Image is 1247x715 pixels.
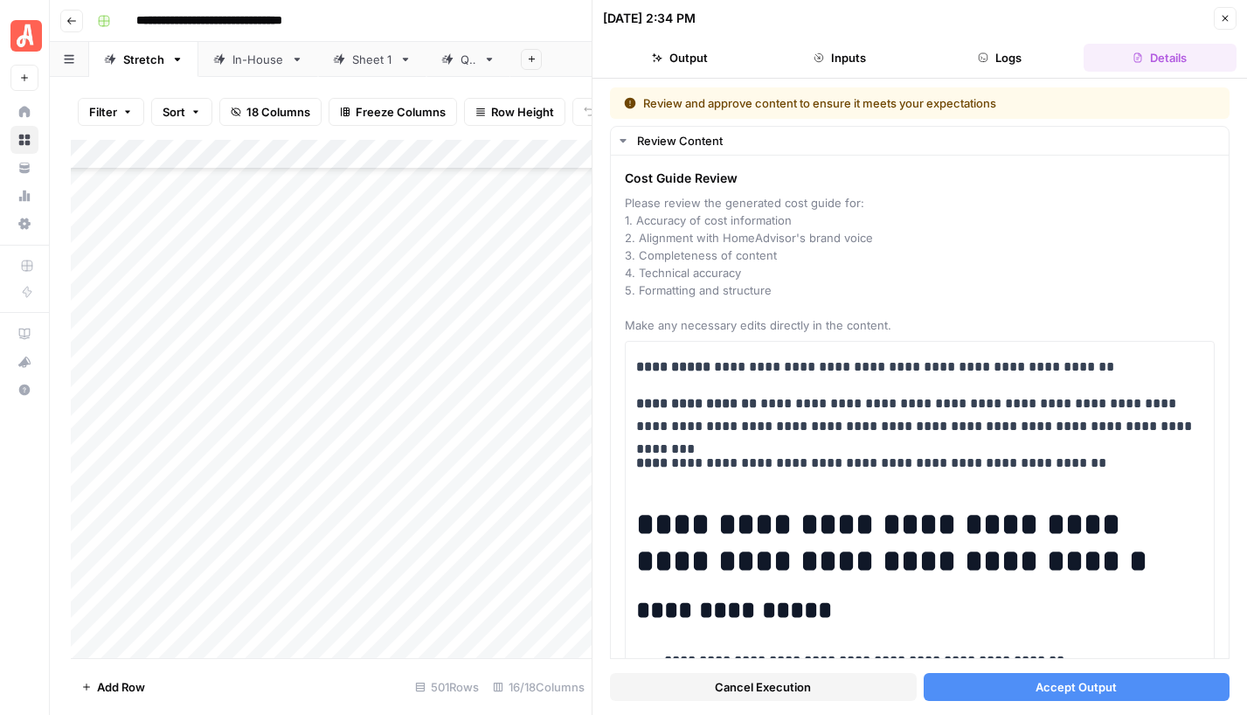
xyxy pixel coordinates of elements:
[763,44,916,72] button: Inputs
[123,51,164,68] div: Stretch
[10,320,38,348] a: AirOps Academy
[219,98,322,126] button: 18 Columns
[610,673,917,701] button: Cancel Execution
[426,42,510,77] a: QA
[10,376,38,404] button: Help + Support
[10,210,38,238] a: Settings
[78,98,144,126] button: Filter
[10,182,38,210] a: Usage
[464,98,565,126] button: Row Height
[924,44,1077,72] button: Logs
[603,44,756,72] button: Output
[10,126,38,154] a: Browse
[10,14,38,58] button: Workspace: Angi
[246,103,310,121] span: 18 Columns
[318,42,426,77] a: Sheet 1
[163,103,185,121] span: Sort
[1036,678,1117,696] span: Accept Output
[924,673,1230,701] button: Accept Output
[408,673,486,701] div: 501 Rows
[89,42,198,77] a: Stretch
[486,673,592,701] div: 16/18 Columns
[10,20,42,52] img: Angi Logo
[71,673,156,701] button: Add Row
[10,154,38,182] a: Your Data
[232,51,284,68] div: In-House
[198,42,318,77] a: In-House
[603,10,696,27] div: [DATE] 2:34 PM
[625,194,1215,334] span: Please review the generated cost guide for: 1. Accuracy of cost information 2. Alignment with Hom...
[715,678,811,696] span: Cancel Execution
[461,51,476,68] div: QA
[356,103,446,121] span: Freeze Columns
[97,678,145,696] span: Add Row
[89,103,117,121] span: Filter
[624,94,1106,112] div: Review and approve content to ensure it meets your expectations
[491,103,554,121] span: Row Height
[1084,44,1237,72] button: Details
[352,51,392,68] div: Sheet 1
[10,348,38,376] button: What's new?
[611,127,1229,155] button: Review Content
[625,170,1215,187] span: Cost Guide Review
[151,98,212,126] button: Sort
[10,98,38,126] a: Home
[11,349,38,375] div: What's new?
[329,98,457,126] button: Freeze Columns
[637,132,1218,149] div: Review Content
